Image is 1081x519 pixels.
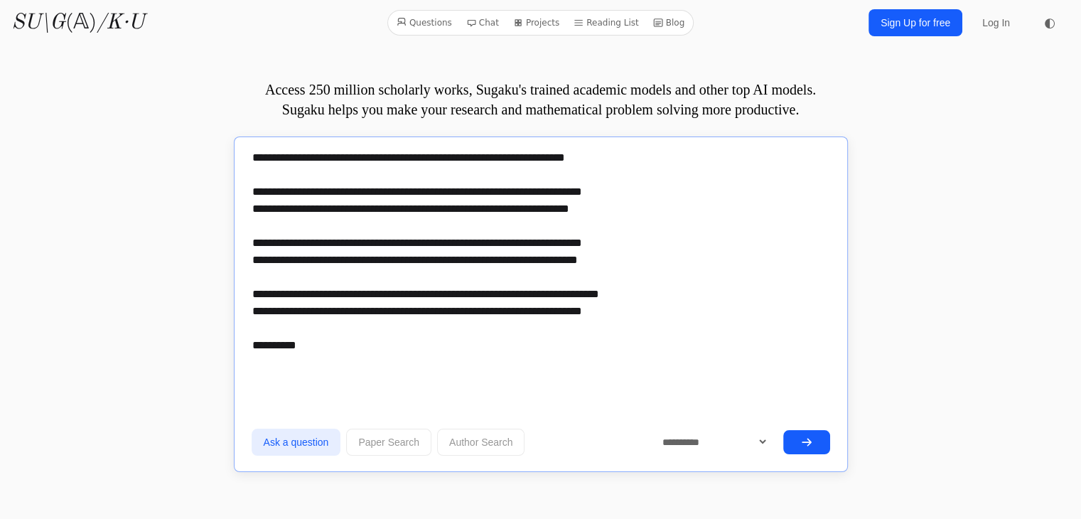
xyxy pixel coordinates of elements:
button: Author Search [437,429,525,456]
span: ◐ [1044,16,1055,29]
i: SU\G [11,12,65,33]
a: Projects [507,14,565,32]
p: Access 250 million scholarly works, Sugaku's trained academic models and other top AI models. Sug... [234,80,848,119]
button: Ask a question [252,429,341,456]
button: Paper Search [346,429,431,456]
a: Log In [974,10,1018,36]
a: Questions [391,14,458,32]
a: Sign Up for free [868,9,962,36]
a: Blog [647,14,691,32]
a: Chat [461,14,505,32]
button: ◐ [1036,9,1064,37]
a: Reading List [568,14,645,32]
a: SU\G(𝔸)/K·U [11,10,144,36]
i: /K·U [97,12,144,33]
